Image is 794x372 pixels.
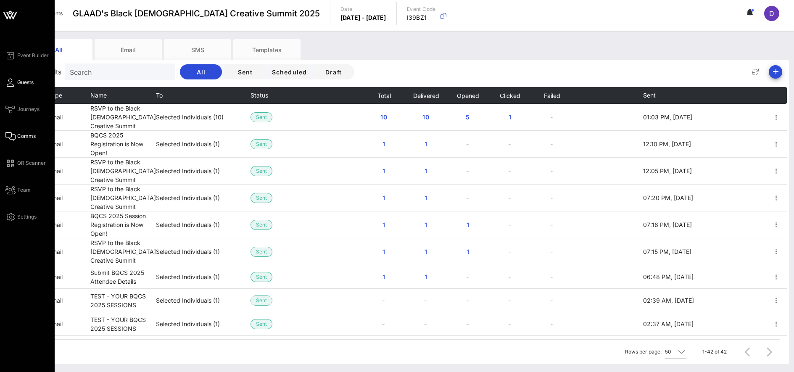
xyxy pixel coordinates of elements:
[370,217,397,232] button: 1
[377,248,390,255] span: 1
[643,92,656,99] span: Sent
[456,87,479,104] button: Opened
[543,87,560,104] button: Failed
[419,167,433,174] span: 1
[377,92,390,99] span: Total
[643,221,692,228] span: 07:16 PM, [DATE]
[90,211,156,238] td: BQCS 2025 Session Registration is Now Open!
[405,87,447,104] th: Delivered
[156,238,251,265] td: Selected Individuals (1)
[5,212,37,222] a: Settings
[90,265,156,289] td: Submit BQCS 2025 Attendee Details
[489,87,531,104] th: Clicked
[256,319,267,329] span: Sent
[377,273,390,280] span: 1
[370,137,397,152] button: 1
[531,87,573,104] th: Failed
[256,140,267,149] span: Sent
[643,140,691,148] span: 12:10 PM, [DATE]
[48,131,90,158] td: email
[5,158,46,168] a: QR Scanner
[17,132,36,140] span: Comms
[370,269,397,285] button: 1
[643,297,694,304] span: 02:39 AM, [DATE]
[90,87,156,104] th: Name
[180,64,222,79] button: All
[156,131,251,158] td: Selected Individuals (1)
[48,104,90,131] td: email
[769,9,774,18] span: D
[643,113,692,121] span: 01:03 PM, [DATE]
[156,265,251,289] td: Selected Individuals (1)
[407,13,436,22] p: I39BZ1
[48,185,90,211] td: email
[156,312,251,336] td: Selected Individuals (1)
[48,238,90,265] td: email
[499,87,520,104] button: Clicked
[90,158,156,185] td: RSVP to the Black [DEMOGRAPHIC_DATA] Creative Summit
[256,296,267,305] span: Sent
[643,248,691,255] span: 07:15 PM, [DATE]
[48,92,62,99] span: Type
[256,166,267,176] span: Sent
[48,265,90,289] td: email
[271,69,307,76] span: Scheduled
[377,87,390,104] button: Total
[251,92,268,99] span: Status
[5,185,31,195] a: Team
[90,185,156,211] td: RSVP to the Black [DEMOGRAPHIC_DATA] Creative Summit
[5,131,36,141] a: Comms
[90,289,156,312] td: TEST - YOUR BQCS 2025 SESSIONS
[156,336,251,359] td: Selected Individuals (1)
[412,92,439,99] span: Delivered
[377,194,390,201] span: 1
[17,213,37,221] span: Settings
[224,64,266,79] button: Sent
[5,50,49,61] a: Event Builder
[665,348,671,356] div: 50
[319,69,348,76] span: Draft
[643,273,694,280] span: 06:48 PM, [DATE]
[164,39,231,60] div: SMS
[73,7,320,20] span: GLAAD's Black [DEMOGRAPHIC_DATA] Creative Summit 2025
[256,220,267,230] span: Sent
[643,194,693,201] span: 07:20 PM, [DATE]
[499,92,520,99] span: Clicked
[412,164,439,179] button: 1
[48,289,90,312] td: email
[419,248,433,255] span: 1
[17,186,31,194] span: Team
[377,140,390,148] span: 1
[17,159,46,167] span: QR Scanner
[370,110,397,125] button: 10
[625,340,686,364] div: Rows per page:
[419,113,433,121] span: 10
[412,244,439,259] button: 1
[454,110,481,125] button: 5
[17,52,49,59] span: Event Builder
[156,158,251,185] td: Selected Individuals (1)
[456,92,479,99] span: Opened
[156,92,163,99] span: To
[447,87,489,104] th: Opened
[370,190,397,206] button: 1
[377,113,390,121] span: 10
[461,248,475,255] span: 1
[256,113,267,122] span: Sent
[5,104,40,114] a: Journeys
[665,345,686,359] div: 50Rows per page:
[702,348,727,356] div: 1-42 of 42
[461,113,475,121] span: 5
[312,64,354,79] button: Draft
[419,194,433,201] span: 1
[156,211,251,238] td: Selected Individuals (1)
[764,6,779,21] div: D
[643,87,696,104] th: Sent
[48,211,90,238] td: email
[461,221,475,228] span: 1
[48,336,90,359] td: email
[156,289,251,312] td: Selected Individuals (1)
[187,69,215,76] span: All
[90,312,156,336] td: TEST - YOUR BQCS 2025 SESSIONS
[412,110,439,125] button: 10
